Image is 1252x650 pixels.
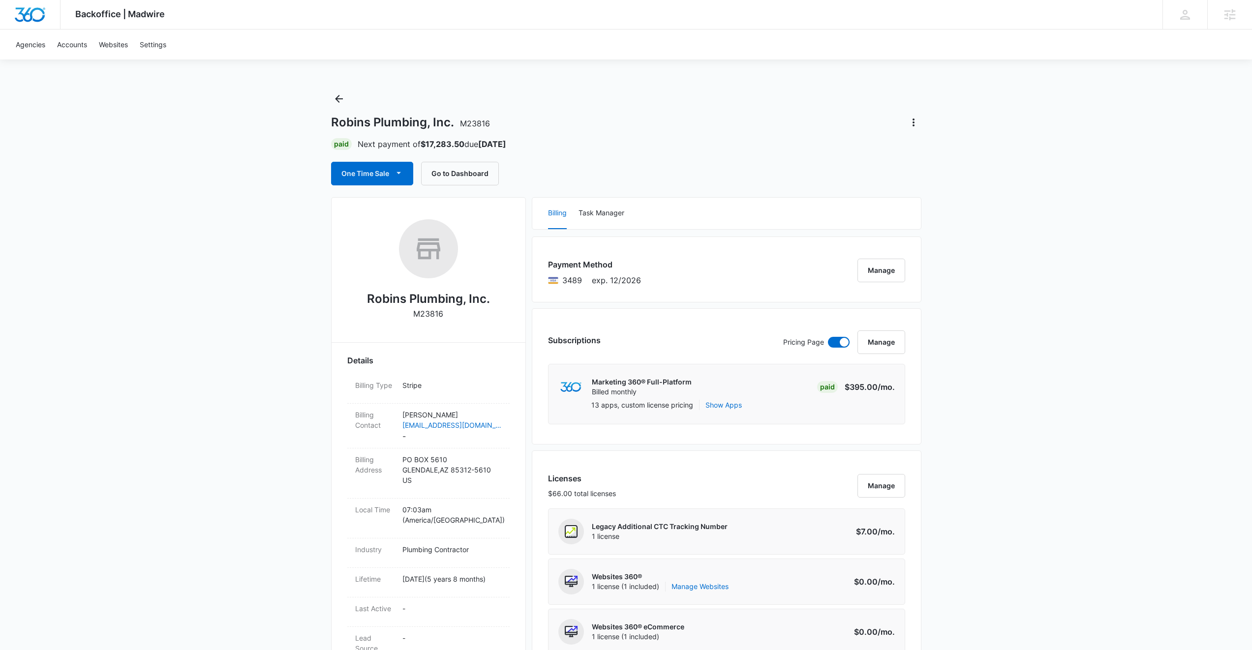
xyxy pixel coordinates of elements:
p: Legacy Additional CTC Tracking Number [592,522,728,532]
h3: Payment Method [548,259,641,270]
div: Lifetime[DATE](5 years 8 months) [347,568,510,597]
button: Go to Dashboard [421,162,499,185]
p: - [402,633,502,643]
p: Pricing Page [783,337,824,348]
div: Paid [331,138,352,150]
dt: Billing Type [355,380,395,390]
span: Visa ending with [562,274,582,286]
h3: Licenses [548,473,616,484]
a: Settings [134,30,172,59]
dt: Local Time [355,504,395,515]
p: $66.00 total licenses [548,488,616,499]
p: Next payment of due [358,138,506,150]
h2: Robins Plumbing, Inc. [367,290,490,308]
strong: $17,283.50 [421,139,464,149]
button: Manage [857,474,905,498]
a: [EMAIL_ADDRESS][DOMAIN_NAME] [402,420,502,430]
button: One Time Sale [331,162,413,185]
p: [DATE] ( 5 years 8 months ) [402,574,502,584]
div: Last Active- [347,597,510,627]
span: /mo. [878,382,895,392]
dt: Billing Address [355,454,395,475]
dt: Last Active [355,603,395,614]
p: 07:03am ( America/[GEOGRAPHIC_DATA] ) [402,504,502,525]
h1: Robins Plumbing, Inc. [331,115,490,130]
p: 13 apps, custom license pricing [591,400,693,410]
p: PO BOX 5610 GLENDALE , AZ 85312-5610 US [402,454,502,485]
dd: - [402,410,502,442]
p: M23816 [413,308,443,320]
h3: Subscriptions [548,334,601,346]
button: Billing [548,198,567,229]
span: Details [347,355,373,366]
p: $0.00 [849,626,895,638]
span: 1 license (1 included) [592,632,684,642]
div: Billing AddressPO BOX 5610GLENDALE,AZ 85312-5610US [347,448,510,499]
p: Plumbing Contractor [402,544,502,555]
dt: Billing Contact [355,410,395,430]
dt: Industry [355,544,395,555]
span: Backoffice | Madwire [75,9,165,19]
button: Back [331,91,347,107]
button: Manage [857,330,905,354]
a: Websites [93,30,134,59]
button: Show Apps [705,400,742,410]
strong: [DATE] [478,139,506,149]
button: Manage [857,259,905,282]
a: Manage Websites [672,582,729,591]
div: Local Time07:03am (America/[GEOGRAPHIC_DATA]) [347,499,510,538]
p: $395.00 [845,381,895,393]
span: 1 license [592,532,728,541]
p: $7.00 [849,526,895,537]
p: Marketing 360® Full-Platform [592,377,692,387]
div: Paid [817,381,838,393]
a: Agencies [10,30,51,59]
p: $0.00 [849,576,895,588]
div: IndustryPlumbing Contractor [347,538,510,568]
p: [PERSON_NAME] [402,410,502,420]
div: Billing TypeStripe [347,374,510,404]
span: 1 license (1 included) [592,582,729,591]
a: Accounts [51,30,93,59]
p: Stripe [402,380,502,390]
span: /mo. [878,527,895,536]
div: Billing Contact[PERSON_NAME][EMAIL_ADDRESS][DOMAIN_NAME]- [347,404,510,448]
p: Websites 360® eCommerce [592,622,684,632]
span: M23816 [460,118,490,128]
span: /mo. [878,577,895,587]
p: Websites 360® [592,572,729,582]
p: Billed monthly [592,387,692,397]
span: exp. 12/2026 [592,274,641,286]
p: - [402,603,502,614]
span: /mo. [878,627,895,637]
dt: Lifetime [355,574,395,584]
img: marketing360Logo [560,382,581,392]
button: Task Manager [579,198,624,229]
button: Actions [906,115,921,130]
